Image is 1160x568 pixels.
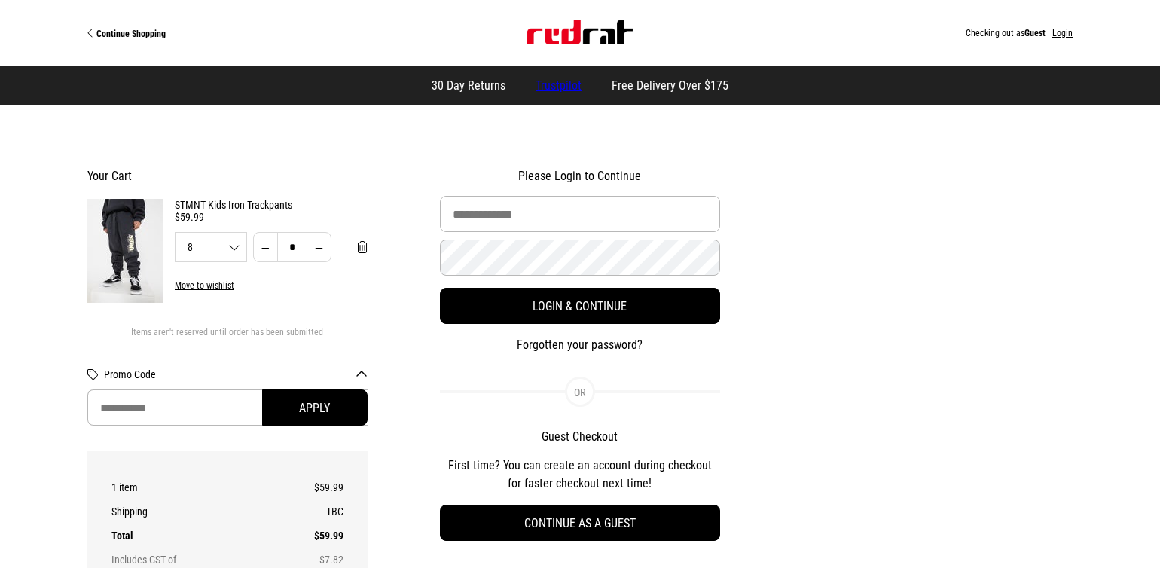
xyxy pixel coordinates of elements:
a: Trustpilot [536,78,582,93]
div: Items aren't reserved until order has been submitted [87,327,368,350]
a: STMNT Kids Iron Trackpants [175,199,368,211]
span: Guest [1024,28,1046,38]
button: Move to wishlist [163,280,234,291]
td: $59.99 [271,524,343,548]
button: Increase quantity [307,232,331,262]
input: Email Address [440,196,720,232]
h2: Your Cart [87,169,368,184]
div: $59.99 [175,211,368,223]
button: Apply [262,389,368,426]
th: Total [111,524,271,548]
img: STMNT Kids Iron Trackpants [87,199,163,303]
button: Remove from cart [345,232,380,262]
input: Promo Code [87,389,368,426]
input: Quantity [277,232,307,262]
h2: Guest Checkout [440,429,720,444]
img: Red Rat [527,20,633,44]
td: TBC [271,499,343,524]
button: Promo Code [104,368,368,380]
button: Login [1052,28,1073,38]
p: First time? You can create an account during checkout for faster checkout next time! [440,457,720,493]
a: Continue Shopping [87,27,334,39]
span: 8 [176,242,246,252]
button: Continue as a guest [440,505,720,541]
td: $59.99 [271,475,343,499]
button: Decrease quantity [253,232,278,262]
iframe: Customer reviews powered by Trustpilot [792,169,1073,432]
div: Checking out as [334,28,1073,38]
th: Shipping [111,499,271,524]
span: Continue Shopping [96,29,166,39]
h2: Please Login to Continue [440,169,720,184]
th: 1 item [111,475,271,499]
span: | [1048,28,1050,38]
input: Password [440,240,720,276]
span: 30 Day Returns [432,78,505,93]
button: Login & Continue [440,288,720,324]
span: Free Delivery Over $175 [612,78,728,93]
button: Forgotten your password? [440,336,720,354]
